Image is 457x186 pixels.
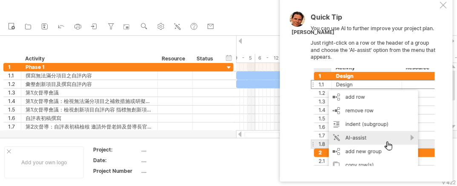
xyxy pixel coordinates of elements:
[236,45,355,54] div: October 2025
[8,123,21,131] div: 1.7
[255,54,282,63] div: 6 - 12
[26,63,153,71] div: Phase 1
[8,114,21,122] div: 1.6
[442,179,456,186] div: v 422
[8,97,21,105] div: 1.4
[142,157,213,164] div: ....
[8,106,21,114] div: 1.5
[26,72,153,80] div: 撰寫無法滿分項目之自評內容
[26,114,153,122] div: 自評表初稿撰寫
[26,80,153,88] div: 彙整創新項目及撰寫自評內容
[4,146,84,178] div: Add your own logo
[228,54,255,63] div: 29 - 5
[291,29,334,36] div: [PERSON_NAME]
[8,89,21,97] div: 1.3
[8,63,21,71] div: 1
[26,89,153,97] div: 第1次督導會議
[25,54,153,63] div: Activity
[26,123,153,131] div: 第2次督導：自評表初稿檢核 邀請外督老師及督導長官書面審查
[8,72,21,80] div: 1.1
[93,167,140,175] div: Project Number
[93,157,140,164] div: Date:
[26,97,153,105] div: 第1次督導會議：檢視無法滿分項目之補救措施或研擬自評表寫法
[93,146,140,153] div: Project:
[8,80,21,88] div: 1.2
[311,14,438,166] div: You can use AI to further improve your project plan. Just right-click on a row or the header of a...
[26,106,153,114] div: 第1次督導會議：檢視創新項目自評內容 指標無創新項目或自評無失分者得免辦
[142,146,213,153] div: ....
[197,54,215,63] div: Status
[162,54,188,63] div: Resource
[142,167,213,175] div: ....
[311,14,438,25] div: Quick Tip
